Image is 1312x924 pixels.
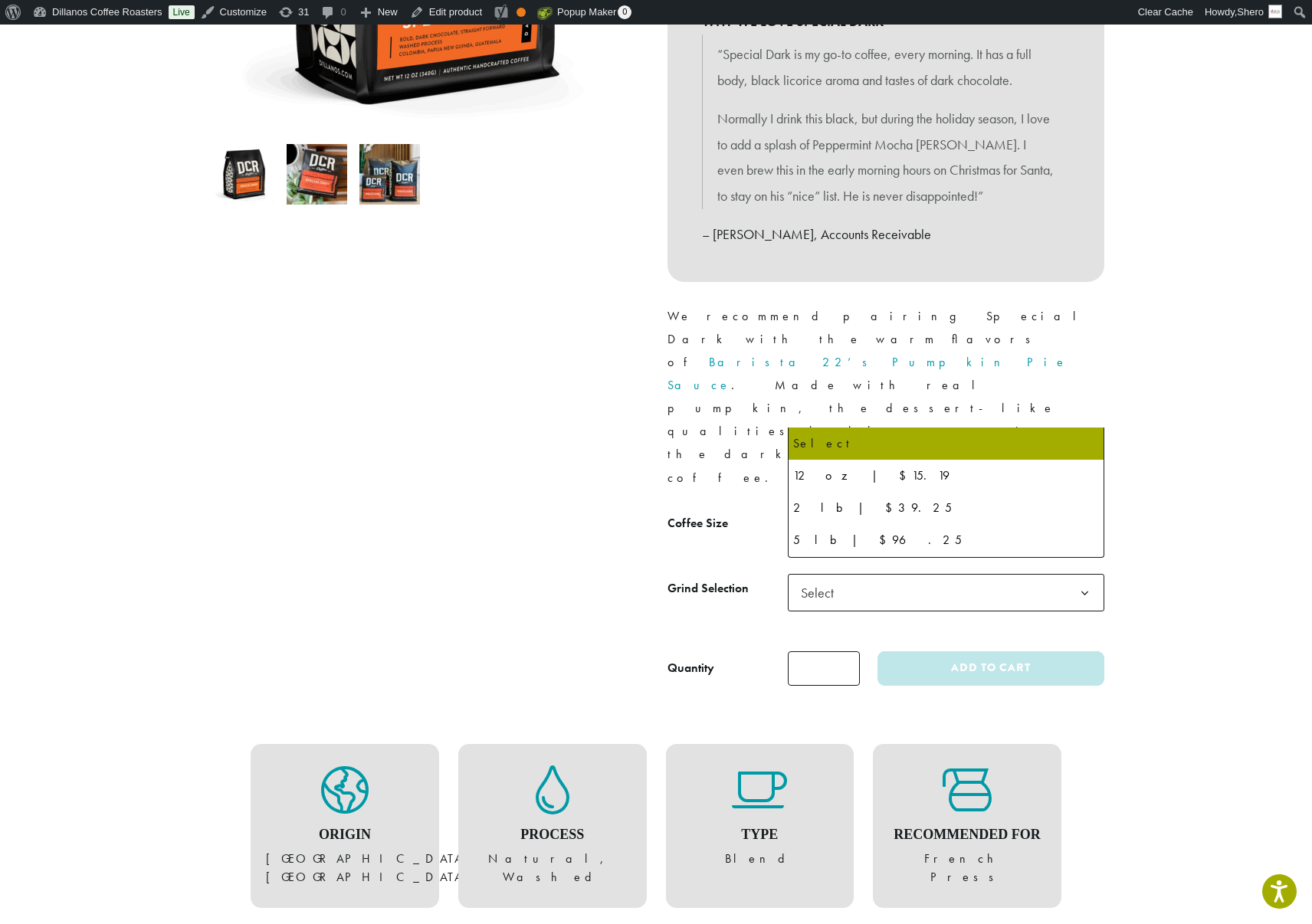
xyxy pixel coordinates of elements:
[788,651,860,686] input: Product quantity
[793,529,1099,552] div: 5 lb | $96.25
[789,428,1104,460] li: Select
[618,5,631,19] span: 0
[517,8,526,17] div: OK
[667,354,1068,393] a: Barista 22’s Pumpkin Pie Sauce
[266,765,424,886] figure: [GEOGRAPHIC_DATA], [GEOGRAPHIC_DATA]
[681,765,839,868] figure: Blend
[795,578,849,608] span: Select
[888,765,1046,886] figure: French Press
[169,5,195,19] a: Live
[266,827,424,844] h4: Origin
[359,144,420,205] img: Special Dark - Image 3
[667,513,788,535] label: Coffee Size
[287,144,347,205] img: Special Dark - Image 2
[717,106,1055,209] p: Normally I drink this black, but during the holiday season, I love to add a splash of Peppermint ...
[681,827,839,844] h4: Type
[667,578,788,600] label: Grind Selection
[717,41,1055,93] p: “Special Dark is my go-to coffee, every morning. It has a full body, black licorice aroma and tas...
[788,574,1104,611] span: Select
[702,221,1070,247] p: – [PERSON_NAME], Accounts Receivable
[877,651,1104,686] button: Add to cart
[474,765,631,886] figure: Natural, Washed
[667,659,714,677] div: Quantity
[793,464,1099,487] div: 12 oz | $15.19
[474,827,631,844] h4: Process
[214,144,274,205] img: Special Dark
[793,496,1099,519] div: 2 lb | $39.25
[888,827,1046,844] h4: Recommended For
[1237,6,1264,18] span: Shero
[667,305,1104,490] p: We recommend pairing Special Dark with the warm flavors of . Made with real pumpkin, the dessert-...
